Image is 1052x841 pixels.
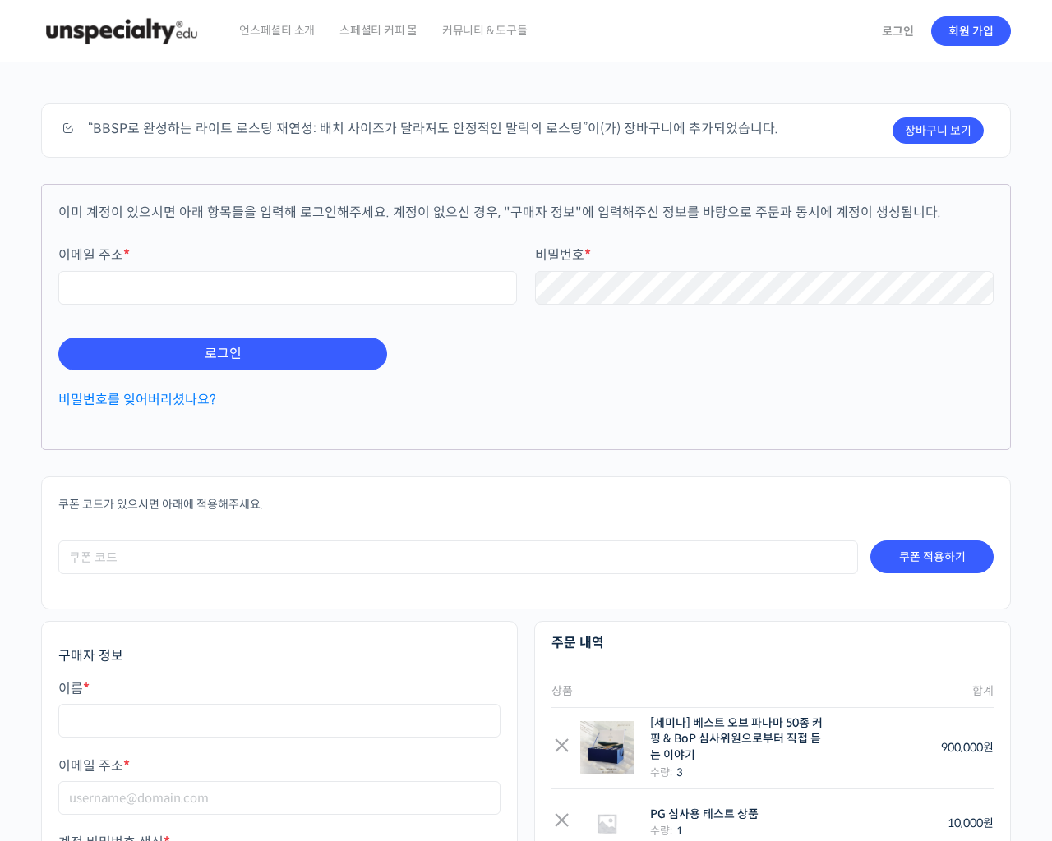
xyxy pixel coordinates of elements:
h3: 구매자 정보 [58,647,501,665]
strong: 1 [676,824,683,838]
a: 비밀번호를 잊어버리셨나요? [58,391,216,408]
p: 쿠폰 코드가 있으시면 아래에 적용해주세요. [58,494,994,516]
div: PG 심사용 테스트 상품 [650,807,759,823]
button: 로그인 [58,338,387,370]
th: 상품 [551,675,839,708]
div: 수량: [650,822,759,839]
p: 이미 계정이 있으시면 아래 항목들을 입력해 로그인해주세요. 계정이 없으신 경우, "구매자 정보"에 입력해주신 정보를 바탕으로 주문과 동시에 계정이 생성됩니다. [58,201,994,223]
label: 이메일 주소 [58,248,517,263]
span: 원 [983,816,994,830]
label: 이름 [58,682,501,696]
input: username@domain.com [58,781,501,815]
input: 쿠폰 코드 [58,540,858,574]
span: 원 [983,740,994,755]
label: 이메일 주소 [58,759,501,774]
a: 로그인 [872,12,924,50]
a: Remove this item [551,812,572,833]
strong: 3 [676,765,683,779]
div: 수량: [650,764,829,781]
abbr: 필수 [123,757,130,774]
h3: 주문 내역 [551,634,994,652]
div: [세미나] 베스트 오브 파나마 50종 커핑 & BoP 심사위원으로부터 직접 듣는 이야기 [650,715,829,764]
button: 쿠폰 적용하기 [870,540,994,573]
label: 비밀번호 [535,248,994,263]
a: 회원 가입 [931,16,1011,46]
a: Remove this item [551,738,572,758]
th: 합계 [839,675,994,708]
div: “BBSP로 완성하는 라이트 로스팅 재연성: 배치 사이즈가 달라져도 안정적인 말릭의 로스팅”이(가) 장바구니에 추가되었습니다. [41,103,1011,158]
abbr: 필수 [83,680,90,697]
bdi: 900,000 [941,740,994,755]
bdi: 10,000 [948,816,994,830]
a: 장바구니 보기 [893,117,984,144]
